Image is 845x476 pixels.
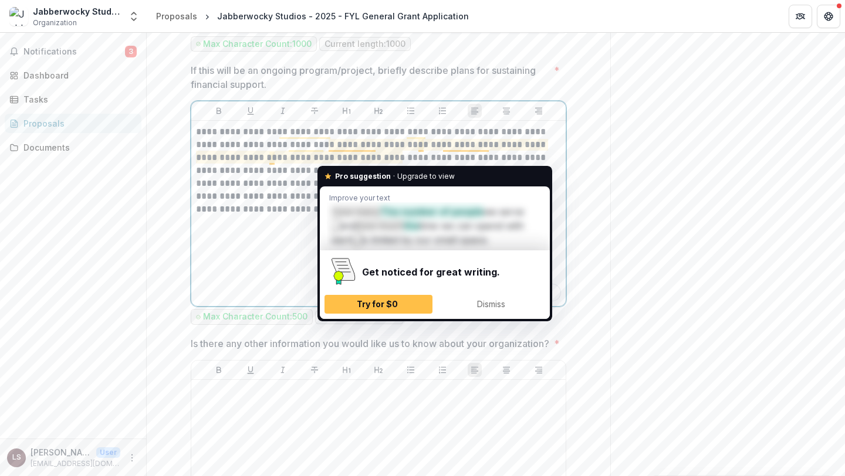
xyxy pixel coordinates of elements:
[404,363,418,377] button: Bullet List
[31,446,92,458] p: [PERSON_NAME]
[435,363,449,377] button: Ordered List
[244,104,258,118] button: Underline
[31,458,120,469] p: [EMAIL_ADDRESS][DOMAIN_NAME]
[151,8,202,25] a: Proposals
[340,363,354,377] button: Heading 1
[307,363,322,377] button: Strike
[191,63,549,91] p: If this will be an ongoing program/project, briefly describe plans for sustaining financial support.
[5,138,141,157] a: Documents
[435,104,449,118] button: Ordered List
[371,363,386,377] button: Heading 2
[9,7,28,26] img: Jabberwocky Studios
[33,5,121,18] div: Jabberwocky Studios
[196,125,561,301] div: To enrich screen reader interactions, please activate Accessibility in Grammarly extension settings
[499,363,513,377] button: Align Center
[532,363,546,377] button: Align Right
[156,10,197,22] div: Proposals
[212,363,226,377] button: Bold
[125,451,139,465] button: More
[340,104,354,118] button: Heading 1
[468,363,482,377] button: Align Left
[126,5,142,28] button: Open entity switcher
[276,363,290,377] button: Italicize
[404,104,418,118] button: Bullet List
[532,104,546,118] button: Align Right
[817,5,840,28] button: Get Help
[325,39,405,49] p: Current length: 1000
[23,93,132,106] div: Tasks
[203,39,312,49] p: Max Character Count: 1000
[23,47,125,57] span: Notifications
[307,104,322,118] button: Strike
[371,104,386,118] button: Heading 2
[5,42,141,61] button: Notifications3
[12,454,21,461] div: Linda Schust
[468,104,482,118] button: Align Left
[5,90,141,109] a: Tasks
[23,141,132,154] div: Documents
[23,69,132,81] div: Dashboard
[5,114,141,133] a: Proposals
[191,336,549,351] p: Is there any other information you would like us to know about your organization?
[151,8,474,25] nav: breadcrumb
[789,5,812,28] button: Partners
[5,66,141,85] a: Dashboard
[212,104,226,118] button: Bold
[96,447,120,458] p: User
[499,104,513,118] button: Align Center
[203,312,307,322] p: Max Character Count: 500
[276,104,290,118] button: Italicize
[33,18,77,28] span: Organization
[244,363,258,377] button: Underline
[217,10,469,22] div: Jabberwocky Studios - 2025 - FYL General Grant Application
[125,46,137,57] span: 3
[23,117,132,130] div: Proposals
